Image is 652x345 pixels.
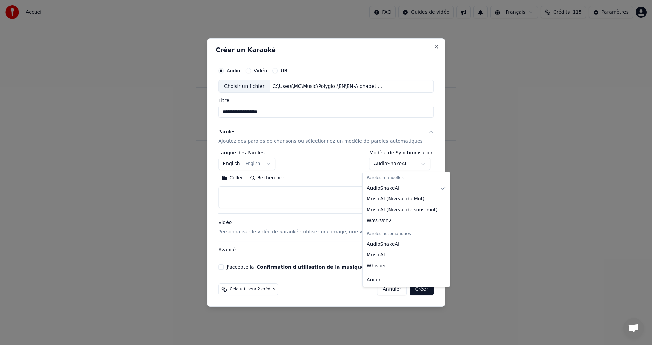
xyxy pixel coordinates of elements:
div: Paroles manuelles [364,173,449,183]
span: AudioShakeAI [367,241,399,248]
span: AudioShakeAI [367,185,399,192]
span: Aucun [367,276,382,283]
span: MusicAI ( Niveau de sous-mot ) [367,207,438,213]
div: Paroles automatiques [364,229,449,239]
span: Whisper [367,263,386,269]
span: Wav2Vec2 [367,217,391,224]
span: MusicAI [367,252,385,258]
span: MusicAI ( Niveau du Mot ) [367,196,424,203]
